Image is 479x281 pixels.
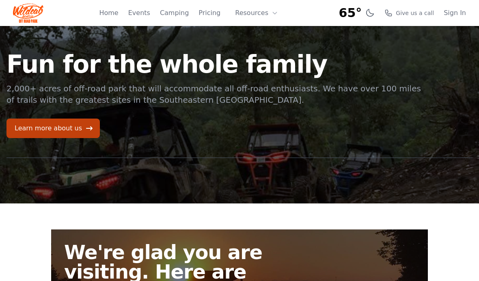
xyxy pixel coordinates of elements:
[99,8,118,18] a: Home
[6,119,100,138] a: Learn more about us
[396,9,434,17] span: Give us a call
[128,8,150,18] a: Events
[6,83,422,106] p: 2,000+ acres of off-road park that will accommodate all off-road enthusiasts. We have over 100 mi...
[444,8,466,18] a: Sign In
[160,8,189,18] a: Camping
[199,8,220,18] a: Pricing
[230,5,283,21] button: Resources
[6,52,422,76] h1: Fun for the whole family
[384,9,434,17] a: Give us a call
[13,3,43,23] img: Wildcat Logo
[339,6,362,20] span: 65°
